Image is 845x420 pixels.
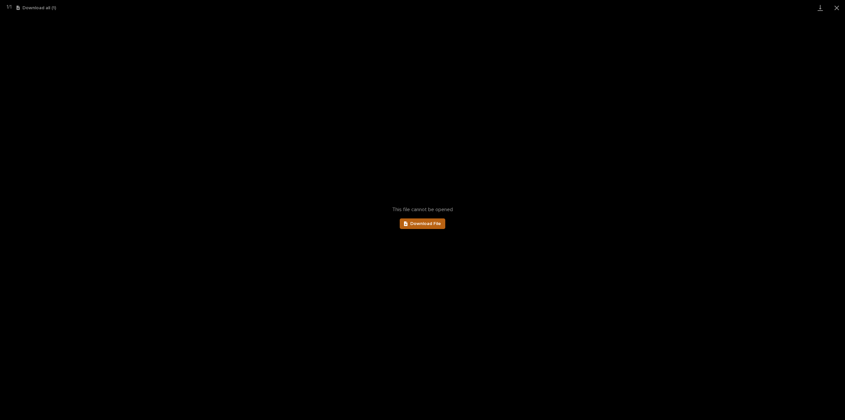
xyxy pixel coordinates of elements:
span: 1 [7,4,8,10]
button: Download all (1) [17,6,56,10]
span: Download File [410,221,441,226]
span: 1 [10,4,12,10]
span: This file cannot be opened [392,207,453,213]
a: Download File [400,218,445,229]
